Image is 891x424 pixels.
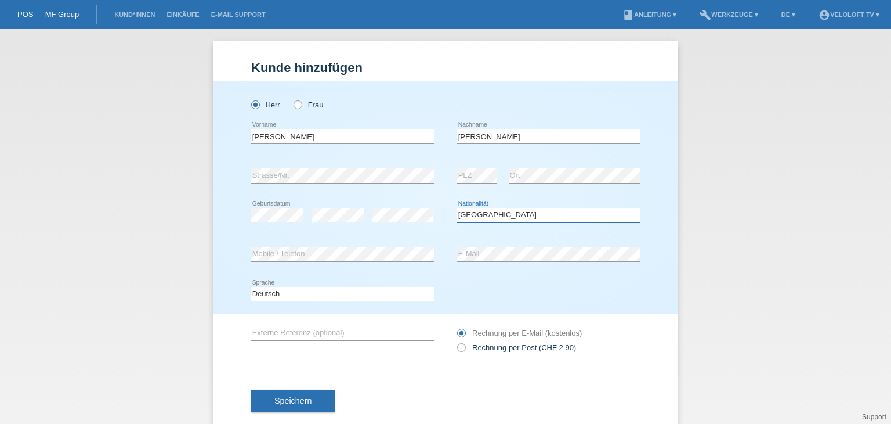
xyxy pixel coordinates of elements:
[776,11,801,18] a: DE ▾
[294,100,301,108] input: Frau
[862,413,886,421] a: Support
[251,390,335,412] button: Speichern
[251,100,280,109] label: Herr
[274,396,312,405] span: Speichern
[251,60,640,75] h1: Kunde hinzufügen
[457,329,582,337] label: Rechnung per E-Mail (kostenlos)
[205,11,271,18] a: E-Mail Support
[17,10,79,19] a: POS — MF Group
[161,11,205,18] a: Einkäufe
[617,11,682,18] a: bookAnleitung ▾
[294,100,323,109] label: Frau
[457,343,576,352] label: Rechnung per Post (CHF 2.90)
[813,11,885,18] a: account_circleVeloLoft TV ▾
[251,100,259,108] input: Herr
[457,329,465,343] input: Rechnung per E-Mail (kostenlos)
[700,9,711,21] i: build
[457,343,465,358] input: Rechnung per Post (CHF 2.90)
[108,11,161,18] a: Kund*innen
[694,11,764,18] a: buildWerkzeuge ▾
[818,9,830,21] i: account_circle
[622,9,634,21] i: book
